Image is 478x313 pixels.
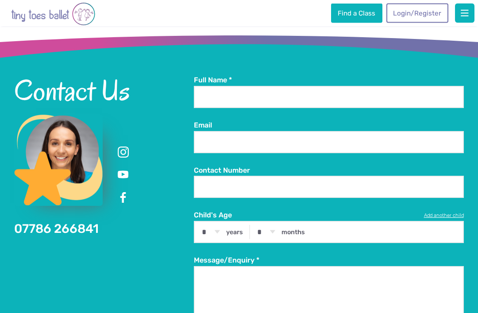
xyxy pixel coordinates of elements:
[194,76,463,85] label: Full Name *
[194,211,463,220] label: Child's Age
[115,190,131,206] a: Facebook
[226,229,243,237] label: years
[194,121,463,131] label: Email
[331,4,382,23] a: Find a Class
[14,222,99,236] a: 07786 266841
[115,167,131,183] a: Youtube
[194,166,463,176] label: Contact Number
[281,229,305,237] label: months
[386,4,448,23] a: Login/Register
[115,144,131,160] a: Instagram
[424,213,464,220] a: Add another child
[194,256,463,266] label: Message/Enquiry *
[14,76,194,106] h2: Contact Us
[11,2,95,27] img: tiny toes ballet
